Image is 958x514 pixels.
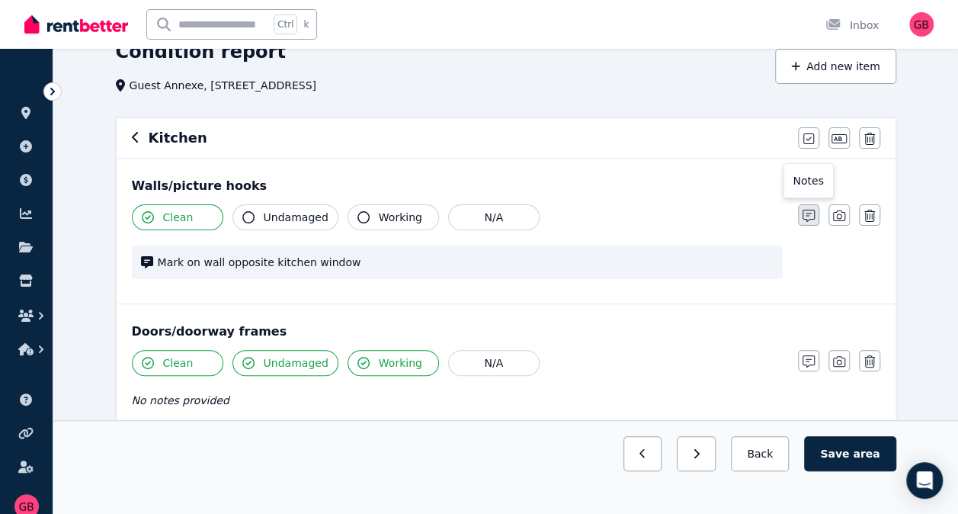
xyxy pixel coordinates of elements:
[232,350,338,376] button: Undamaged
[783,163,833,198] div: Notes
[775,49,896,84] button: Add new item
[731,436,789,471] button: Back
[132,177,880,195] div: Walls/picture hooks
[448,204,540,230] button: N/A
[132,323,880,341] div: Doors/doorway frames
[232,204,338,230] button: Undamaged
[909,12,934,37] img: Gemma Birch
[825,18,879,33] div: Inbox
[906,462,943,499] div: Open Intercom Messenger
[379,355,422,371] span: Working
[853,446,880,461] span: area
[24,13,128,36] img: RentBetter
[132,204,223,230] button: Clean
[264,355,328,371] span: Undamaged
[264,210,328,225] span: Undamaged
[163,210,194,225] span: Clean
[116,40,286,64] h1: Condition report
[132,394,229,406] span: No notes provided
[448,350,540,376] button: N/A
[130,78,316,93] span: Guest Annexe, [STREET_ADDRESS]
[348,204,439,230] button: Working
[303,18,309,31] span: k
[348,350,439,376] button: Working
[158,255,774,270] span: Mark on wall opposite kitchen window
[132,350,223,376] button: Clean
[149,127,207,149] h6: Kitchen
[274,14,297,34] span: Ctrl
[163,355,194,371] span: Clean
[804,436,896,471] button: Save area
[379,210,422,225] span: Working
